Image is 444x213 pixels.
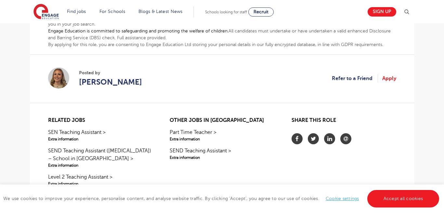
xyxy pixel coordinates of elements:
[138,9,183,14] a: Blogs & Latest News
[48,41,396,48] p: By applying for this role, you are consenting to Engage Education Ltd storing your personal detai...
[48,29,229,33] span: Engage Education is committed to safeguarding and promoting the welfare of children.
[332,74,378,83] a: Refer to a Friend
[170,155,274,160] span: Extra information
[99,9,125,14] a: For Schools
[33,4,59,20] img: Engage Education
[292,117,396,127] h2: Share this role
[170,147,274,160] a: SEND Teaching Assistant >Extra information
[254,9,268,14] span: Recruit
[367,190,439,207] a: Accept all cookies
[48,181,152,187] span: Extra information
[67,9,86,14] a: Find jobs
[48,117,152,124] h2: Related jobs
[48,147,152,168] a: SEND Teaching Assistant ([MEDICAL_DATA]) – School in [GEOGRAPHIC_DATA] >Extra information
[170,128,274,142] a: Part Time Teacher >Extra information
[326,196,359,201] a: Cookie settings
[48,136,152,142] span: Extra information
[382,74,396,83] a: Apply
[48,28,396,41] p: All candidates must undertake or have undertaken a valid enhanced Disclosure and Barring Service ...
[3,196,441,201] span: We use cookies to improve your experience, personalise content, and analyse website traffic. By c...
[248,7,274,17] a: Recruit
[48,162,152,168] span: Extra information
[205,10,247,14] span: Schools looking for staff
[48,128,152,142] a: SEN Teaching Assistant >Extra information
[79,76,142,88] a: [PERSON_NAME]
[170,117,274,124] h2: Other jobs in [GEOGRAPHIC_DATA]
[170,136,274,142] span: Extra information
[368,7,396,17] a: Sign up
[48,173,152,187] a: Level 2 Teaching Assistant >Extra information
[79,69,142,76] span: Posted by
